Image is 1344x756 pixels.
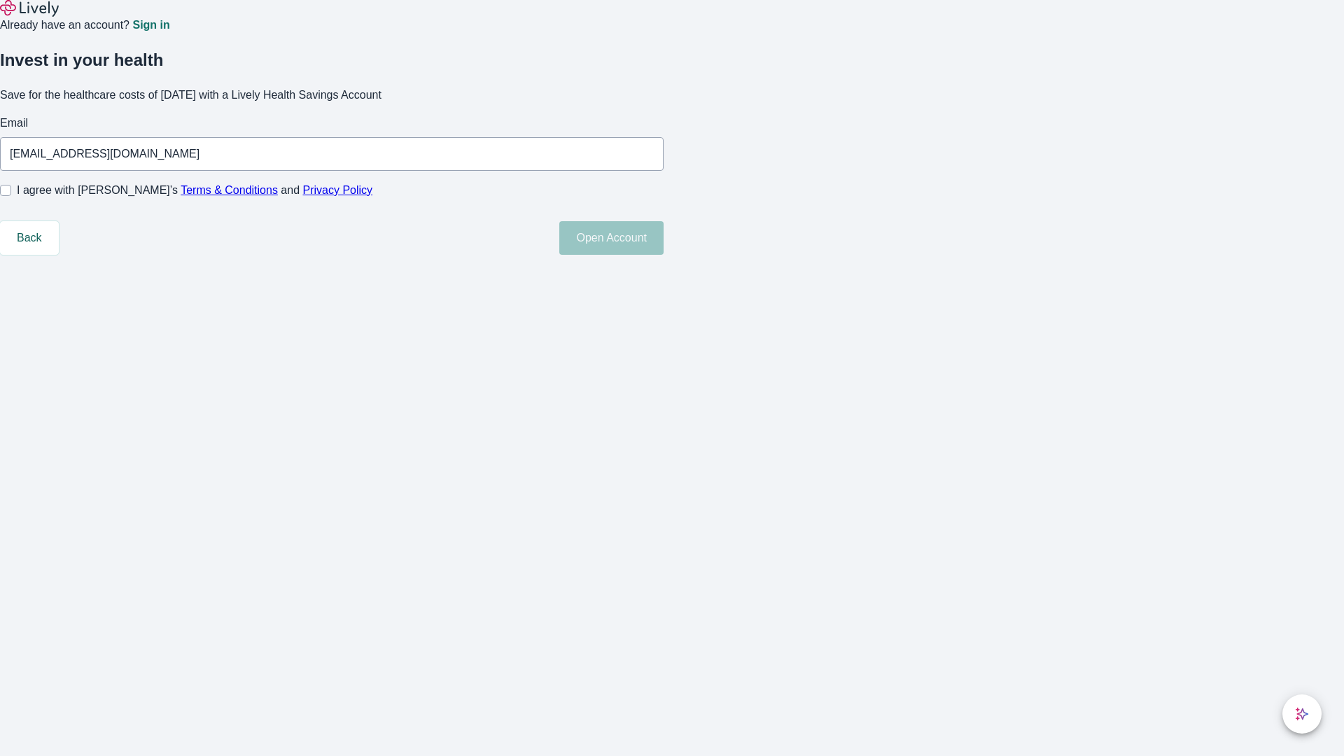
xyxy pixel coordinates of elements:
a: Terms & Conditions [181,184,278,196]
button: chat [1282,694,1322,734]
a: Sign in [132,20,169,31]
svg: Lively AI Assistant [1295,707,1309,721]
span: I agree with [PERSON_NAME]’s and [17,182,372,199]
a: Privacy Policy [303,184,373,196]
